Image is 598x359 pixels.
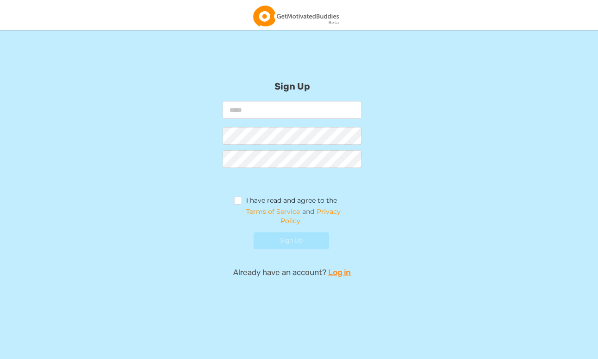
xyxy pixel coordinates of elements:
h2: Sign Up [108,58,477,92]
a: Log in [328,267,351,278]
a: Terms of Service [246,207,300,216]
span: and [234,207,350,225]
p: Already have an account? [108,267,477,278]
label: I have read and agree to the [234,197,337,207]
